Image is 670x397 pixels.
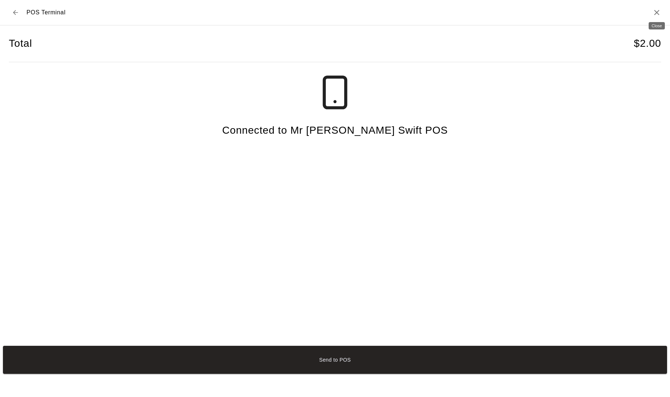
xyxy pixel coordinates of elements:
[9,6,22,19] button: Back to checkout
[9,37,32,50] h4: Total
[652,8,661,17] button: Close
[222,124,448,137] h4: Connected to Mr [PERSON_NAME] Swift POS
[634,37,661,50] h4: $ 2.00
[9,6,66,19] div: POS Terminal
[649,22,665,29] div: Close
[3,346,667,373] button: Send to POS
